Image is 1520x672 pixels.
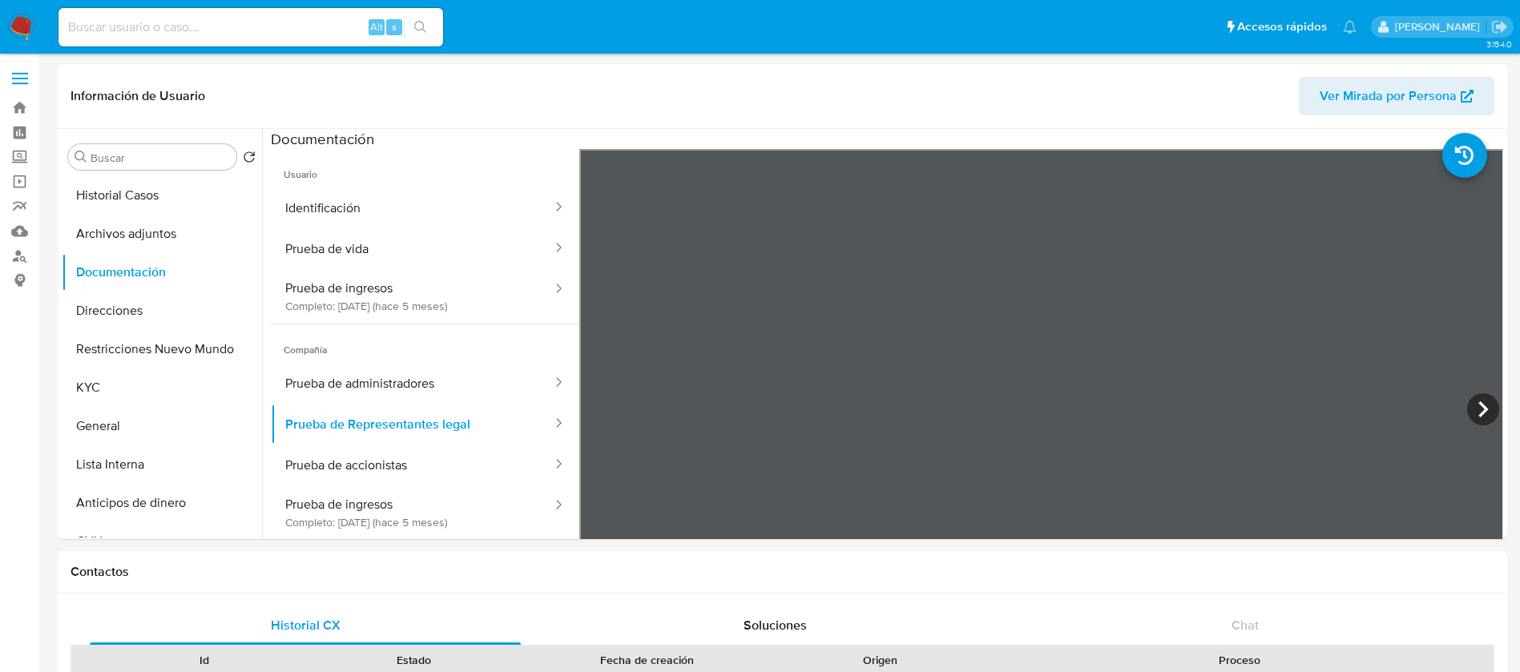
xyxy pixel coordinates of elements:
[370,19,383,34] span: Alt
[62,215,262,253] button: Archivos adjuntos
[1237,18,1327,35] span: Accesos rápidos
[1395,19,1486,34] p: nicolas.duclosson@mercadolibre.com
[91,151,230,165] input: Buscar
[62,292,262,330] button: Direcciones
[62,368,262,407] button: KYC
[243,151,256,168] button: Volver al orden por defecto
[392,19,397,34] span: s
[1299,77,1494,115] button: Ver Mirada por Persona
[62,330,262,368] button: Restricciones Nuevo Mundo
[787,652,974,668] div: Origen
[271,616,341,634] span: Historial CX
[75,151,87,163] button: Buscar
[58,17,443,38] input: Buscar usuario o caso...
[321,652,508,668] div: Estado
[111,652,298,668] div: Id
[530,652,764,668] div: Fecha de creación
[62,484,262,522] button: Anticipos de dinero
[71,88,205,104] h1: Información de Usuario
[62,407,262,445] button: General
[62,253,262,292] button: Documentación
[997,652,1482,668] div: Proceso
[1232,616,1259,634] span: Chat
[1343,20,1357,34] a: Notificaciones
[71,564,1494,580] h1: Contactos
[1491,18,1508,35] a: Salir
[62,522,262,561] button: CVU
[62,176,262,215] button: Historial Casos
[744,616,807,634] span: Soluciones
[1320,77,1457,115] span: Ver Mirada por Persona
[62,445,262,484] button: Lista Interna
[404,16,437,38] button: search-icon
